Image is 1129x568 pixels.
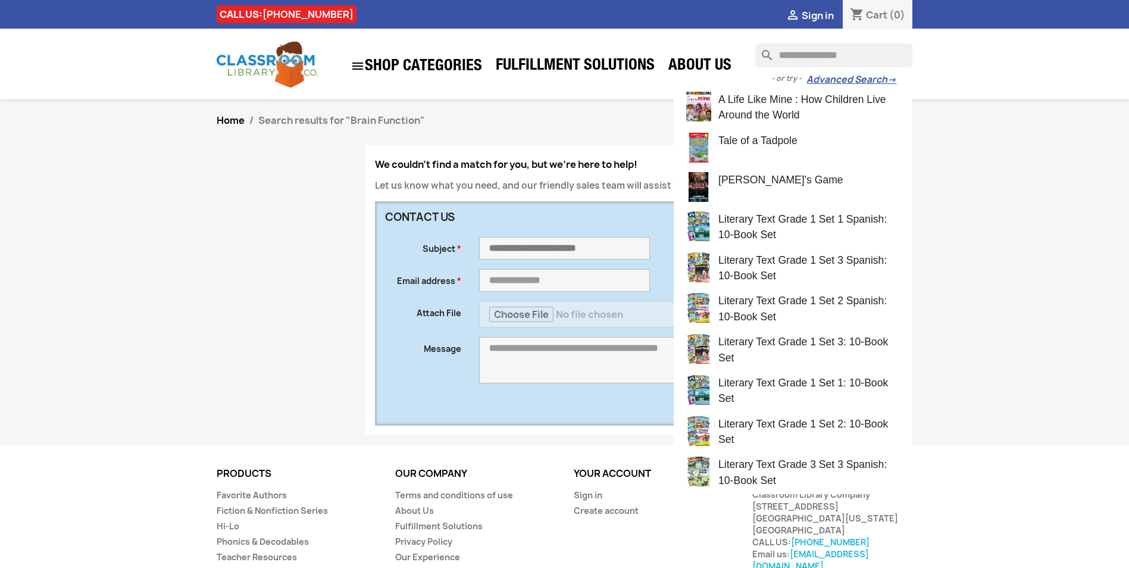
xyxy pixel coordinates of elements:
[574,489,602,501] a: Sign in
[376,237,471,255] label: Subject
[662,55,737,79] a: About Us
[771,73,806,85] span: - or try -
[684,211,714,241] img: literary-text-grade-1-set-1-spanish-10-book-set.jpg
[376,337,471,355] label: Message
[718,254,887,282] span: Literary Text Grade 1 Set 3 Spanish: 10-Book Set
[684,457,714,486] img: literary-text-grade-3-set-3-spanish-10-book-set.jpg
[395,469,556,479] p: Our company
[802,9,834,22] span: Sign in
[217,489,287,501] a: Favorite Authors
[755,43,912,67] input: Search
[395,551,460,563] a: Our Experience
[684,133,714,163] img: tale-of-a-tadpole.jpg
[376,301,471,319] label: Attach File
[217,5,356,23] div: CALL US:
[395,520,483,532] a: Fulfillment Solutions
[395,489,513,501] a: Terms and conditions of use
[217,505,328,516] a: Fiction & Nonfiction Series
[375,160,755,170] h4: We couldn't find a match for you, but we're here to help!
[887,74,896,86] span: →
[395,536,452,547] a: Privacy Policy
[718,418,888,445] span: Literary Text Grade 1 Set 2: 10-Book Set
[718,213,887,241] span: Literary Text Grade 1 Set 1 Spanish: 10-Book Set
[258,114,425,127] span: Search results for "Brain Function"
[718,458,887,486] span: Literary Text Grade 3 Set 3 Spanish: 10-Book Set
[684,416,714,446] img: literary-text-grade-1-set-2-10-book-set.jpg
[718,295,887,322] span: Literary Text Grade 1 Set 2 Spanish: 10-Book Set
[217,551,297,563] a: Teacher Resources
[395,505,434,516] a: About Us
[351,59,365,73] i: 
[684,172,714,202] img: ender-s-game.jpg
[718,93,886,121] span: A Life Like Mine : How Children Live Around the World
[345,53,488,79] a: SHOP CATEGORIES
[217,469,377,479] p: Products
[217,114,245,127] a: Home
[684,293,714,323] img: literary-text-grade-1-set-2-spanish-10-book-set.jpg
[786,9,800,23] i: 
[806,74,896,86] a: Advanced Search→
[684,252,714,282] img: literary-text-grade-1-set-3-spanish-10-book-set.jpg
[574,505,639,516] a: Create account
[786,9,834,22] a:  Sign in
[375,180,755,192] p: Let us know what you need, and our friendly sales team will assist you right away.
[684,334,714,364] img: literary-text-grade-1-set-3-10-book-set.jpg
[718,336,888,363] span: Literary Text Grade 1 Set 3: 10-Book Set
[889,8,905,21] span: (0)
[217,520,239,532] a: Hi-Lo
[718,377,888,404] span: Literary Text Grade 1 Set 1: 10-Book Set
[490,55,661,79] a: Fulfillment Solutions
[574,467,651,480] a: Your account
[718,174,843,186] span: [PERSON_NAME]'s Game
[684,92,714,121] img: a-life-like-mine-how-children-live-aro.jpg
[217,42,318,88] img: Classroom Library Company
[850,8,864,23] i: shopping_cart
[718,135,798,146] span: Tale of a Tadpole
[217,536,309,547] a: Phonics & Decodables
[866,8,887,21] span: Cart
[376,269,471,287] label: Email address
[684,375,714,405] img: literary-text-grade-1-set-1-10-book-set.jpg
[262,8,354,21] a: [PHONE_NUMBER]
[385,211,650,223] h3: Contact us
[791,536,870,548] a: [PHONE_NUMBER]
[755,43,770,58] i: search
